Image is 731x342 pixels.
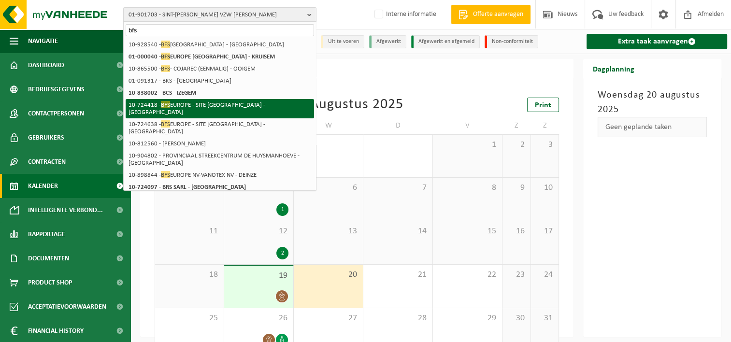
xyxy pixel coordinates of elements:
h3: Woensdag 20 augustus 2025 [598,88,707,117]
span: 20 [299,270,358,280]
span: 7 [368,183,428,193]
span: 23 [507,270,526,280]
span: 12 [229,226,288,237]
span: Kalender [28,174,58,198]
strong: 01-000040 - EUROPE [GEOGRAPHIC_DATA] - KRUISEM [129,53,275,60]
span: BFS [161,41,170,48]
a: Offerte aanvragen [451,5,530,24]
span: Dashboard [28,53,64,77]
div: 2 [276,247,288,259]
span: 14 [368,226,428,237]
h2: Dagplanning [583,59,644,78]
li: Afgewerkt [369,35,406,48]
span: Bedrijfsgegevens [28,77,85,101]
div: Geen geplande taken [598,117,707,137]
span: Navigatie [28,29,58,53]
span: 26 [229,313,288,324]
span: 21 [368,270,428,280]
span: 3 [536,140,554,150]
td: D [363,117,433,134]
span: 17 [536,226,554,237]
span: 28 [368,313,428,324]
span: 9 [507,183,526,193]
li: Afgewerkt en afgemeld [411,35,480,48]
li: 01-091317 - BKS - [GEOGRAPHIC_DATA] [126,75,314,87]
div: 1 [276,203,288,216]
a: Extra taak aanvragen [587,34,727,49]
li: 10-865500 - - COJAREC (EENMALIG) - OOIGEM [126,63,314,75]
span: Offerte aanvragen [471,10,526,19]
span: BFS [161,120,170,128]
strong: 10-838002 - BCS - IZEGEM [129,90,196,96]
span: Intelligente verbond... [28,198,103,222]
span: 18 [160,270,219,280]
span: Rapportage [28,222,65,246]
span: 25 [160,313,219,324]
li: 10-928540 - [GEOGRAPHIC_DATA] - [GEOGRAPHIC_DATA] [126,39,314,51]
li: 10-904802 - PROVINCIAAL STREEKCENTRUM DE HUYSMANHOEVE - [GEOGRAPHIC_DATA] [126,150,314,169]
div: Augustus 2025 [310,98,403,112]
span: 13 [299,226,358,237]
span: Contactpersonen [28,101,84,126]
span: 10 [536,183,554,193]
li: 10-898844 - EUROPE NV-VANOTEX NV - DEINZE [126,169,314,181]
a: Print [527,98,559,112]
span: 22 [438,270,497,280]
span: 31 [536,313,554,324]
label: Interne informatie [373,7,436,22]
span: 30 [507,313,526,324]
td: V [433,117,502,134]
span: 2 [507,140,526,150]
span: Contracten [28,150,66,174]
span: BFS [161,53,170,60]
span: 11 [160,226,219,237]
span: 16 [507,226,526,237]
span: BFS [161,171,170,178]
span: 6 [299,183,358,193]
span: 8 [438,183,497,193]
span: Product Shop [28,271,72,295]
li: Uit te voeren [321,35,364,48]
span: 27 [299,313,358,324]
li: 10-724638 - EUROPE - SITE [GEOGRAPHIC_DATA] - [GEOGRAPHIC_DATA] [126,118,314,138]
strong: 10-724097 - BRS SARL - [GEOGRAPHIC_DATA] [129,184,246,190]
button: 01-901703 - SINT-[PERSON_NAME] VZW [PERSON_NAME] [123,7,316,22]
span: 24 [536,270,554,280]
span: Acceptatievoorwaarden [28,295,106,319]
span: 01-901703 - SINT-[PERSON_NAME] VZW [PERSON_NAME] [129,8,303,22]
span: BFS [161,101,170,108]
li: Non-conformiteit [485,35,538,48]
li: 10-724418 - EUROPE - SITE [GEOGRAPHIC_DATA] - [GEOGRAPHIC_DATA] [126,99,314,118]
input: Zoeken naar gekoppelde vestigingen [126,24,314,36]
td: Z [531,117,559,134]
span: 29 [438,313,497,324]
li: 10-812560 - [PERSON_NAME] [126,138,314,150]
span: Print [535,101,551,109]
span: 15 [438,226,497,237]
span: 1 [438,140,497,150]
span: BFS [161,65,170,72]
td: W [294,117,363,134]
span: Documenten [28,246,69,271]
td: Z [502,117,531,134]
span: 19 [229,271,288,281]
span: Gebruikers [28,126,64,150]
